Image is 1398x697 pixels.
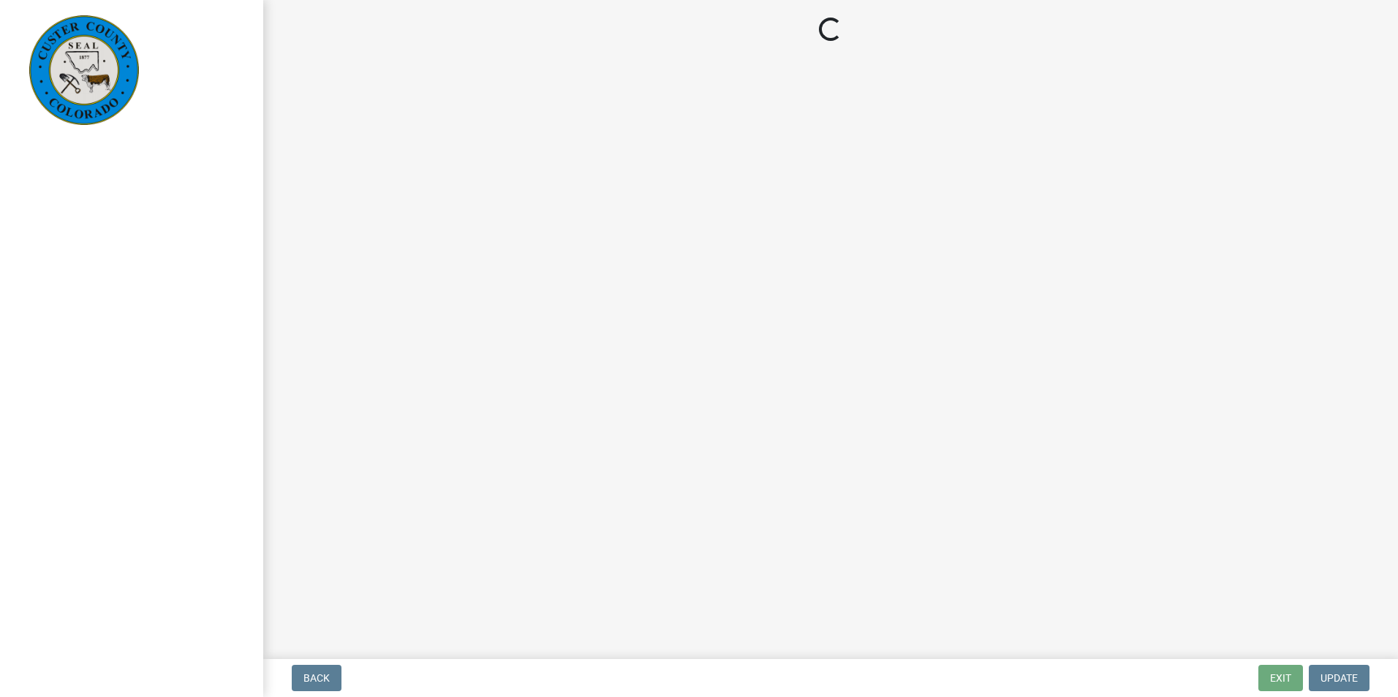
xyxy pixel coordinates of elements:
span: Update [1320,672,1358,684]
img: Custer County, Colorado [29,15,139,125]
span: Back [303,672,330,684]
button: Update [1309,665,1369,691]
button: Exit [1258,665,1303,691]
button: Back [292,665,341,691]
